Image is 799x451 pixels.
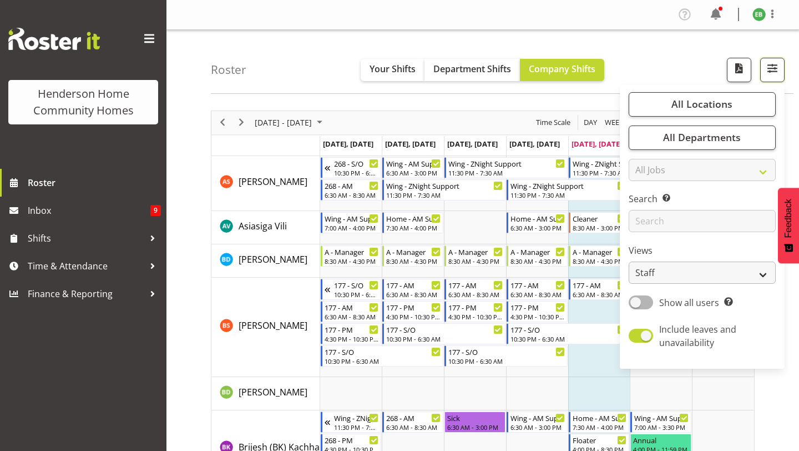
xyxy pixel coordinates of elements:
[633,434,689,445] div: Annual
[386,412,441,423] div: 268 - AM
[659,297,719,309] span: Show all users
[507,179,630,201] div: Arshdeep Singh"s event - Wing - ZNight Support Begin From Thursday, August 14, 2025 at 11:30:00 P...
[382,157,443,178] div: Arshdeep Singh"s event - Wing - AM Support 1 Begin From Tuesday, August 12, 2025 at 6:30:00 AM GM...
[569,279,630,300] div: Billie Sothern"s event - 177 - AM Begin From Friday, August 15, 2025 at 6:30:00 AM GMT+12:00 Ends...
[507,212,568,233] div: Asiasiga Vili"s event - Home - AM Support 2 Begin From Thursday, August 14, 2025 at 6:30:00 AM GM...
[386,257,441,265] div: 8:30 AM - 4:30 PM
[507,245,568,267] div: Barbara Dunlop"s event - A - Manager Begin From Thursday, August 14, 2025 at 8:30:00 AM GMT+12:00...
[573,423,627,432] div: 7:30 AM - 4:00 PM
[239,386,307,398] span: [PERSON_NAME]
[386,158,441,169] div: Wing - AM Support 1
[783,199,793,238] span: Feedback
[386,180,503,191] div: Wing - ZNight Support
[444,412,505,433] div: Brijesh (BK) Kachhadiya"s event - Sick Begin From Wednesday, August 13, 2025 at 6:30:00 AM GMT+12...
[28,285,144,302] span: Finance & Reporting
[444,279,505,300] div: Billie Sothern"s event - 177 - AM Begin From Wednesday, August 13, 2025 at 6:30:00 AM GMT+12:00 E...
[325,434,379,445] div: 268 - PM
[630,412,691,433] div: Brijesh (BK) Kachhadiya"s event - Wing - AM Support 2 Begin From Saturday, August 16, 2025 at 7:0...
[573,223,627,232] div: 8:30 AM - 3:00 PM
[448,246,503,257] div: A - Manager
[215,116,230,129] button: Previous
[385,139,436,149] span: [DATE], [DATE]
[573,279,627,290] div: 177 - AM
[334,423,379,432] div: 11:30 PM - 7:30 AM
[386,324,503,335] div: 177 - S/O
[634,412,689,423] div: Wing - AM Support 2
[444,301,505,322] div: Billie Sothern"s event - 177 - PM Begin From Wednesday, August 13, 2025 at 4:30:00 PM GMT+12:00 E...
[325,246,379,257] div: A - Manager
[444,345,568,367] div: Billie Sothern"s event - 177 - S/O Begin From Wednesday, August 13, 2025 at 10:30:00 PM GMT+12:00...
[211,377,320,410] td: Billie-Rose Dunlop resource
[239,253,307,266] a: [PERSON_NAME]
[534,116,573,129] button: Time Scale
[325,180,379,191] div: 268 - AM
[448,158,565,169] div: Wing - ZNight Support
[382,245,443,267] div: Barbara Dunlop"s event - A - Manager Begin From Tuesday, August 12, 2025 at 8:30:00 AM GMT+12:00 ...
[321,245,382,267] div: Barbara Dunlop"s event - A - Manager Begin From Monday, August 11, 2025 at 8:30:00 AM GMT+12:00 E...
[529,63,595,75] span: Company Shifts
[386,302,441,313] div: 177 - PM
[321,212,382,233] div: Asiasiga Vili"s event - Wing - AM Support 2 Begin From Monday, August 11, 2025 at 7:00:00 AM GMT+...
[211,244,320,278] td: Barbara Dunlop resource
[386,191,503,199] div: 11:30 PM - 7:30 AM
[251,111,329,134] div: August 11 - 17, 2025
[334,158,379,169] div: 268 - S/O
[321,157,382,178] div: Arshdeep Singh"s event - 268 - S/O Begin From Sunday, August 10, 2025 at 10:30:00 PM GMT+12:00 En...
[325,346,441,357] div: 177 - S/O
[629,92,776,117] button: All Locations
[28,258,144,274] span: Time & Attendance
[325,324,379,335] div: 177 - PM
[447,139,498,149] span: [DATE], [DATE]
[239,319,307,332] a: [PERSON_NAME]
[254,116,313,129] span: [DATE] - [DATE]
[325,213,379,224] div: Wing - AM Support 2
[361,59,424,81] button: Your Shifts
[507,323,630,344] div: Billie Sothern"s event - 177 - S/O Begin From Thursday, August 14, 2025 at 10:30:00 PM GMT+12:00 ...
[447,412,503,423] div: Sick
[510,223,565,232] div: 6:30 AM - 3:00 PM
[386,246,441,257] div: A - Manager
[8,28,100,50] img: Rosterit website logo
[28,174,161,191] span: Roster
[239,253,307,265] span: [PERSON_NAME]
[569,412,630,433] div: Brijesh (BK) Kachhadiya"s event - Home - AM Support 3 Begin From Friday, August 15, 2025 at 7:30:...
[325,357,441,365] div: 10:30 PM - 6:30 AM
[507,279,568,300] div: Billie Sothern"s event - 177 - AM Begin From Thursday, August 14, 2025 at 6:30:00 AM GMT+12:00 En...
[334,290,379,299] div: 10:30 PM - 6:30 AM
[604,116,625,129] span: Week
[239,319,307,332] span: [PERSON_NAME]
[386,279,441,290] div: 177 - AM
[583,116,598,129] span: Day
[659,323,736,349] span: Include leaves and unavailability
[507,301,568,322] div: Billie Sothern"s event - 177 - PM Begin From Thursday, August 14, 2025 at 4:30:00 PM GMT+12:00 En...
[386,423,441,432] div: 6:30 AM - 8:30 AM
[424,59,520,81] button: Department Shifts
[323,139,373,149] span: [DATE], [DATE]
[382,279,443,300] div: Billie Sothern"s event - 177 - AM Begin From Tuesday, August 12, 2025 at 6:30:00 AM GMT+12:00 End...
[234,116,249,129] button: Next
[510,302,565,313] div: 177 - PM
[448,257,503,265] div: 8:30 AM - 4:30 PM
[239,385,307,399] a: [PERSON_NAME]
[582,116,599,129] button: Timeline Day
[510,423,565,432] div: 6:30 AM - 3:00 PM
[510,279,565,290] div: 177 - AM
[671,97,732,111] span: All Locations
[573,158,689,169] div: Wing - ZNight Support
[507,412,568,433] div: Brijesh (BK) Kachhadiya"s event - Wing - AM Support 1 Begin From Thursday, August 14, 2025 at 6:3...
[444,245,505,267] div: Barbara Dunlop"s event - A - Manager Begin From Wednesday, August 13, 2025 at 8:30:00 AM GMT+12:0...
[569,157,692,178] div: Arshdeep Singh"s event - Wing - ZNight Support Begin From Friday, August 15, 2025 at 11:30:00 PM ...
[573,434,627,445] div: Floater
[232,111,251,134] div: next period
[386,223,441,232] div: 7:30 AM - 4:00 PM
[448,357,565,365] div: 10:30 PM - 6:30 AM
[752,8,766,21] img: eloise-bailey8534.jpg
[211,211,320,244] td: Asiasiga Vili resource
[573,213,627,224] div: Cleaner
[727,58,751,82] button: Download a PDF of the roster according to the set date range.
[509,139,560,149] span: [DATE], [DATE]
[510,213,565,224] div: Home - AM Support 2
[448,168,565,177] div: 11:30 PM - 7:30 AM
[448,312,503,321] div: 4:30 PM - 10:30 PM
[239,220,287,232] span: Asiasiga Vili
